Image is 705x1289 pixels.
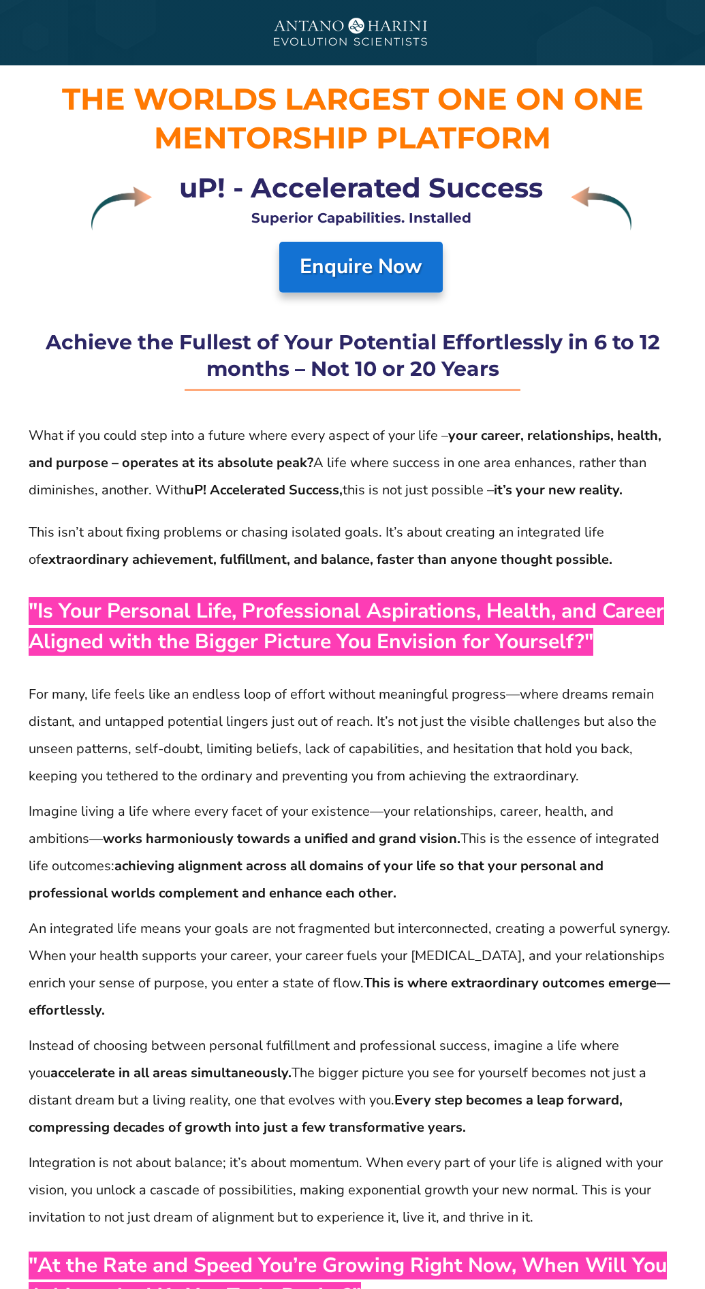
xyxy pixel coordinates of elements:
p: For many, life feels like an endless loop of effort without meaningful progress—where dreams rema... [29,681,676,790]
img: A&H_Ev png [251,7,455,59]
strong: achieving alignment across all domains of your life so that your personal and professional worlds... [29,857,604,902]
strong: Every step becomes a leap forward, compressing decades of growth into just a few transformative y... [29,1091,623,1136]
strong: works harmoniously towards a unified and grand vision. [103,829,460,848]
strong: Achieve the Fullest of Your Potential Effortlessly in 6 to 12 months – Not 10 or 20 Years [46,330,660,381]
strong: your career, relationships, health, and purpose – operates at its absolute peak? [29,426,661,472]
strong: it’s your new reality. [494,481,623,499]
span: THE WORLDS LARGEST ONE ON ONE M [62,80,644,156]
span: "Is Your Personal Life, Professional Aspirations, Health, and Career Aligned with the Bigger Pict... [29,597,664,656]
strong: Enquire Now [300,253,422,281]
a: Enquire Now [279,242,443,292]
strong: accelerate in all areas simultaneously. [50,1064,292,1082]
strong: fulfillment, and balance, faster than anyone thought possible. [220,550,612,569]
strong: extraordinary achievement, [41,550,217,569]
p: Instead of choosing between personal fulfillment and professional success, imagine a life where y... [29,1032,676,1141]
p: Imagine living a life where every facet of your existence—your relationships, career, health, and... [29,798,676,907]
span: entorship Platform [183,119,551,156]
p: Integration is not about balance; it’s about momentum. When every part of your life is aligned wi... [29,1149,676,1231]
p: An integrated life means your goals are not fragmented but interconnected, creating a powerful sy... [29,915,676,1024]
strong: Superior Capabilities. Installed [251,210,471,226]
strong: This is where extraordinary outcomes emerge—effortlessly. [29,974,670,1019]
img: Layer 9 [91,187,152,231]
strong: uP! - Accelerated Success [179,171,543,204]
p: This isn’t about fixing problems or chasing isolated goals. It’s about creating an integrated lif... [29,519,676,573]
img: Layer 9 copy [571,187,631,231]
p: What if you could step into a future where every aspect of your life – A life where success in on... [29,422,676,504]
strong: uP! Accelerated Success, [186,481,343,499]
